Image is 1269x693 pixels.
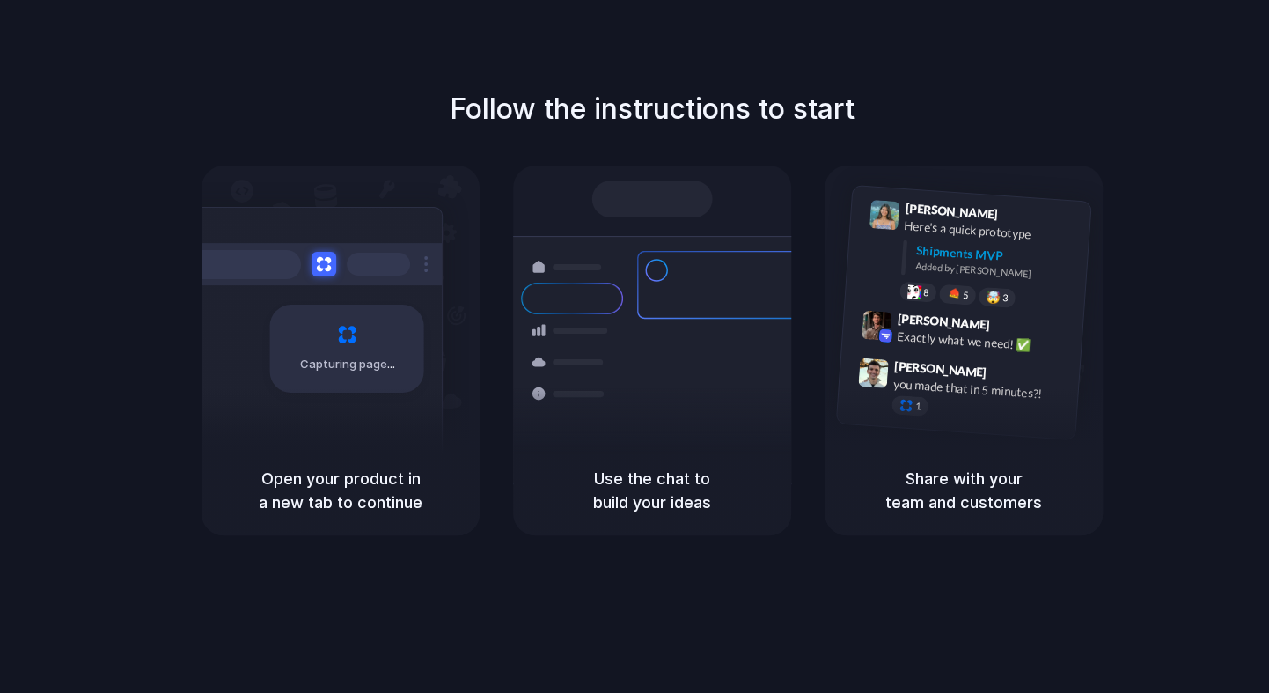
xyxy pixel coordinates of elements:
[995,317,1031,338] span: 9:42 AM
[1003,207,1039,228] span: 9:41 AM
[892,374,1068,404] div: you made that in 5 minutes?!
[300,356,398,373] span: Capturing page
[986,291,1001,304] div: 🤯
[450,88,855,130] h1: Follow the instructions to start
[992,365,1028,386] span: 9:47 AM
[897,309,990,335] span: [PERSON_NAME]
[963,291,969,300] span: 5
[894,357,987,382] span: [PERSON_NAME]
[914,259,1076,284] div: Added by [PERSON_NAME]
[915,402,921,411] span: 1
[923,288,929,298] span: 8
[534,467,770,514] h5: Use the chat to build your ideas
[896,328,1072,358] div: Exactly what we need! ✅
[915,241,1078,270] div: Shipments MVP
[1002,293,1009,303] span: 3
[223,467,458,514] h5: Open your product in a new tab to continue
[905,198,998,224] span: [PERSON_NAME]
[846,467,1082,514] h5: Share with your team and customers
[904,217,1080,247] div: Here's a quick prototype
